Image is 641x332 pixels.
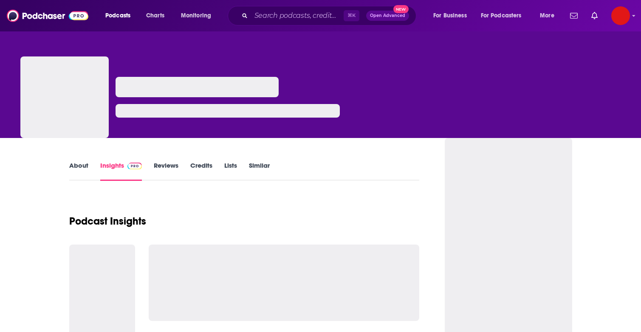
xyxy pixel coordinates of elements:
a: Credits [190,161,212,181]
button: Show profile menu [611,6,630,25]
a: Lists [224,161,237,181]
a: About [69,161,88,181]
span: More [540,10,554,22]
button: open menu [175,9,222,23]
a: Charts [141,9,169,23]
button: Open AdvancedNew [366,11,409,21]
a: Similar [249,161,270,181]
button: open menu [427,9,477,23]
span: Logged in as DoubleForte [611,6,630,25]
input: Search podcasts, credits, & more... [251,9,344,23]
a: Reviews [154,161,178,181]
img: User Profile [611,6,630,25]
span: New [393,5,409,13]
div: Search podcasts, credits, & more... [236,6,424,25]
span: For Podcasters [481,10,522,22]
button: open menu [99,9,141,23]
button: open menu [475,9,534,23]
img: Podchaser - Follow, Share and Rate Podcasts [7,8,88,24]
span: Charts [146,10,164,22]
a: Show notifications dropdown [567,8,581,23]
span: ⌘ K [344,10,359,21]
span: Monitoring [181,10,211,22]
span: Open Advanced [370,14,405,18]
img: Podchaser Pro [127,163,142,169]
span: For Business [433,10,467,22]
span: Podcasts [105,10,130,22]
a: Show notifications dropdown [588,8,601,23]
a: InsightsPodchaser Pro [100,161,142,181]
h1: Podcast Insights [69,215,146,228]
button: open menu [534,9,565,23]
